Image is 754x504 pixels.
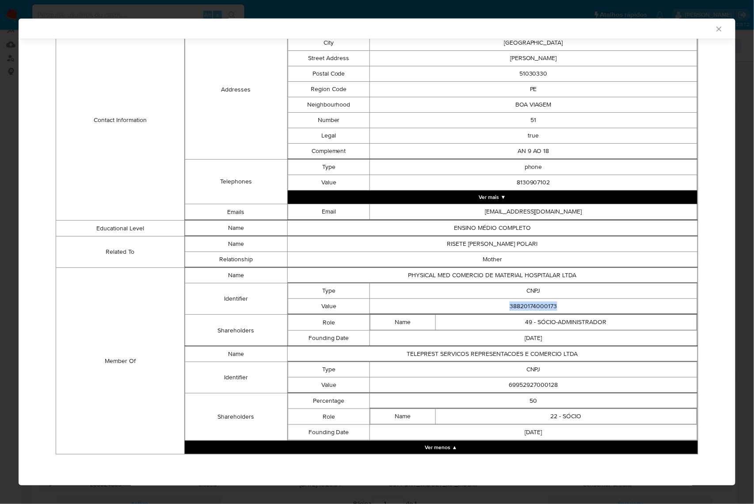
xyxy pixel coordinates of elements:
[715,25,723,33] button: Fechar a janela
[287,237,697,252] td: RISETE [PERSON_NAME] POLARI
[369,283,697,299] td: CNPJ
[435,409,697,424] td: 22 - SÓCIO
[185,283,287,315] td: Identifier
[369,97,697,113] td: BOA VIAGEM
[369,425,697,440] td: [DATE]
[287,221,697,236] td: ENSINO MÉDIO COMPLETO
[369,144,697,159] td: AN 9 AO 18
[369,35,697,51] td: [GEOGRAPHIC_DATA]
[370,315,435,330] td: Name
[288,315,369,331] td: Role
[288,378,369,393] td: Value
[288,331,369,346] td: Founding Date
[287,268,697,283] td: PHYSICAL MED COMERCIO DE MATERIAL HOSPITALAR LTDA
[288,191,697,204] button: Expand array
[369,362,697,378] td: CNPJ
[369,66,697,82] td: 51030330
[288,160,369,175] td: Type
[369,51,697,66] td: [PERSON_NAME]
[185,393,287,441] td: Shareholders
[435,315,697,330] td: 49 - SÓCIO-ADMINISTRADOR
[370,409,435,424] td: Name
[185,362,287,393] td: Identifier
[19,19,735,485] div: closure-recommendation-modal
[185,268,287,283] td: Name
[185,204,287,220] td: Emails
[56,237,185,268] td: Related To
[185,252,287,267] td: Relationship
[369,113,697,128] td: 51
[288,66,369,82] td: Postal Code
[369,128,697,144] td: true
[288,393,369,409] td: Percentage
[288,51,369,66] td: Street Address
[287,252,697,267] td: Mother
[185,20,287,160] td: Addresses
[185,347,287,362] td: Name
[369,204,697,220] td: [EMAIL_ADDRESS][DOMAIN_NAME]
[288,362,369,378] td: Type
[288,97,369,113] td: Neighbourhood
[288,204,369,220] td: Email
[288,35,369,51] td: City
[56,221,185,237] td: Educational Level
[369,331,697,346] td: [DATE]
[56,20,185,221] td: Contact Information
[288,283,369,299] td: Type
[288,409,369,425] td: Role
[288,425,369,440] td: Founding Date
[185,315,287,347] td: Shareholders
[288,113,369,128] td: Number
[185,221,287,236] td: Name
[288,144,369,159] td: Complement
[288,299,369,314] td: Value
[185,237,287,252] td: Name
[287,347,697,362] td: TELEPREST SERVICOS REPRESENTACOES E COMERCIO LTDA
[369,393,697,409] td: 50
[185,441,698,454] button: Collapse array
[369,160,697,175] td: phone
[185,160,287,204] td: Telephones
[288,128,369,144] td: Legal
[369,378,697,393] td: 69952927000128
[369,82,697,97] td: PE
[56,268,185,454] td: Member Of
[369,175,697,191] td: 8130907102
[288,175,369,191] td: Value
[288,82,369,97] td: Region Code
[369,299,697,314] td: 38820174000173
